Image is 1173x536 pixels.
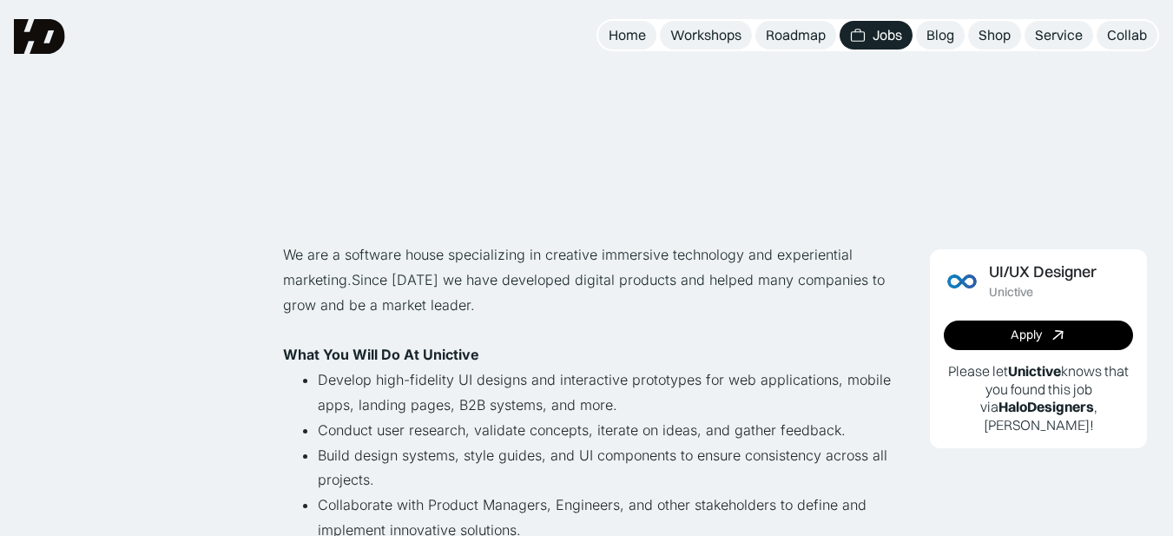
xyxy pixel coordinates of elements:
[283,346,479,363] strong: What You Will Do At Unictive
[873,26,902,44] div: Jobs
[840,21,913,50] a: Jobs
[755,21,836,50] a: Roadmap
[998,398,1094,415] b: HaloDesigners
[968,21,1021,50] a: Shop
[1011,328,1042,342] div: Apply
[660,21,752,50] a: Workshops
[1107,26,1147,44] div: Collab
[1035,26,1083,44] div: Service
[670,26,741,44] div: Workshops
[944,321,1133,350] a: Apply
[598,21,656,50] a: Home
[1008,362,1061,380] b: Unictive
[318,418,891,443] li: Conduct user research, validate concepts, iterate on ideas, and gather feedback.
[944,362,1133,434] p: Please let knows that you found this job via , [PERSON_NAME]!
[1025,21,1093,50] a: Service
[609,26,646,44] div: Home
[916,21,965,50] a: Blog
[989,285,1033,300] div: Unictive
[926,26,954,44] div: Blog
[283,318,891,343] p: ‍
[944,263,980,300] img: Job Image
[318,367,891,418] li: Develop high-fidelity UI designs and interactive prototypes for web applications, mobile apps, la...
[989,263,1097,281] div: UI/UX Designer
[766,26,826,44] div: Roadmap
[283,242,891,317] p: We are a software house specializing in creative immersive technology and experiential marketing....
[1097,21,1157,50] a: Collab
[979,26,1011,44] div: Shop
[318,443,891,493] li: Build design systems, style guides, and UI components to ensure consistency across all projects.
